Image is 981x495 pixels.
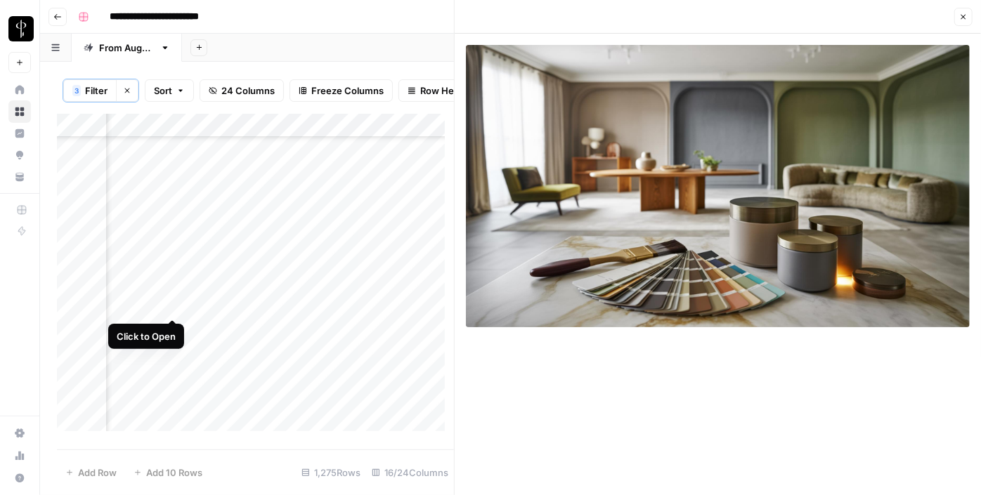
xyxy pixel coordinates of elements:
[311,84,384,98] span: Freeze Columns
[8,166,31,188] a: Your Data
[8,79,31,101] a: Home
[8,444,31,467] a: Usage
[221,84,275,98] span: 24 Columns
[8,467,31,489] button: Help + Support
[8,100,31,123] a: Browse
[85,84,108,98] span: Filter
[99,41,155,55] div: From [DATE]
[72,34,182,62] a: From [DATE]
[8,422,31,444] a: Settings
[63,79,116,102] button: 3Filter
[200,79,284,102] button: 24 Columns
[72,85,81,96] div: 3
[420,84,471,98] span: Row Height
[466,45,970,327] img: Row/Cell
[125,461,211,484] button: Add 10 Rows
[57,461,125,484] button: Add Row
[8,122,31,145] a: Insights
[154,84,172,98] span: Sort
[146,466,202,480] span: Add 10 Rows
[290,79,393,102] button: Freeze Columns
[145,79,194,102] button: Sort
[398,79,480,102] button: Row Height
[74,85,79,96] span: 3
[366,461,454,484] div: 16/24 Columns
[117,329,176,343] div: Click to Open
[296,461,366,484] div: 1,275 Rows
[8,16,34,41] img: LP Production Workloads Logo
[8,11,31,46] button: Workspace: LP Production Workloads
[8,144,31,166] a: Opportunities
[78,466,117,480] span: Add Row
